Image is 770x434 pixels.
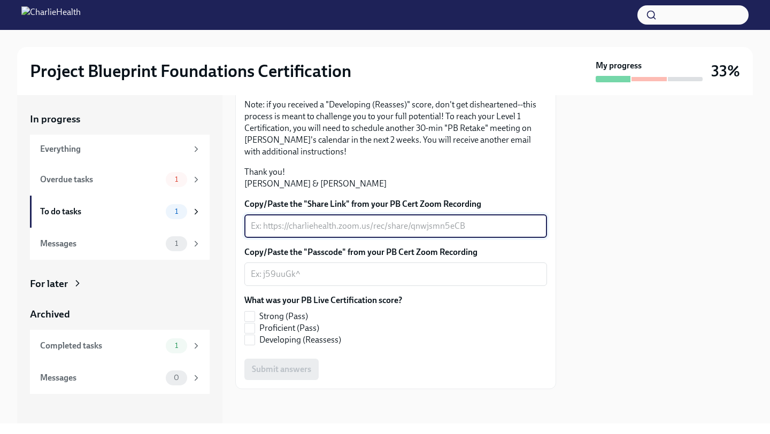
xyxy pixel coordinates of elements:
a: Completed tasks1 [30,330,210,362]
div: For later [30,277,68,291]
a: Archived [30,307,210,321]
span: Proficient (Pass) [259,322,319,334]
p: Thank you! [PERSON_NAME] & [PERSON_NAME] [244,166,547,190]
a: Everything [30,135,210,164]
span: 1 [168,175,184,183]
span: 1 [168,239,184,247]
a: Messages1 [30,228,210,260]
div: Completed tasks [40,340,161,352]
a: To do tasks1 [30,196,210,228]
span: 1 [168,342,184,350]
h3: 33% [711,61,740,81]
label: Copy/Paste the "Passcode" from your PB Cert Zoom Recording [244,246,547,258]
div: Messages [40,238,161,250]
h2: Project Blueprint Foundations Certification [30,60,351,82]
div: To do tasks [40,206,161,218]
a: In progress [30,112,210,126]
div: Everything [40,143,187,155]
a: For later [30,277,210,291]
span: 1 [168,207,184,215]
p: Note: if you received a "Developing (Reasses)" score, don't get disheartened--this process is mea... [244,99,547,158]
span: Developing (Reassess) [259,334,341,346]
div: Messages [40,372,161,384]
label: What was your PB Live Certification score? [244,294,402,306]
span: Strong (Pass) [259,311,308,322]
strong: My progress [596,60,642,72]
label: Copy/Paste the "Share Link" from your PB Cert Zoom Recording [244,198,547,210]
div: Overdue tasks [40,174,161,185]
span: 0 [167,374,186,382]
a: Overdue tasks1 [30,164,210,196]
a: Messages0 [30,362,210,394]
img: CharlieHealth [21,6,81,24]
